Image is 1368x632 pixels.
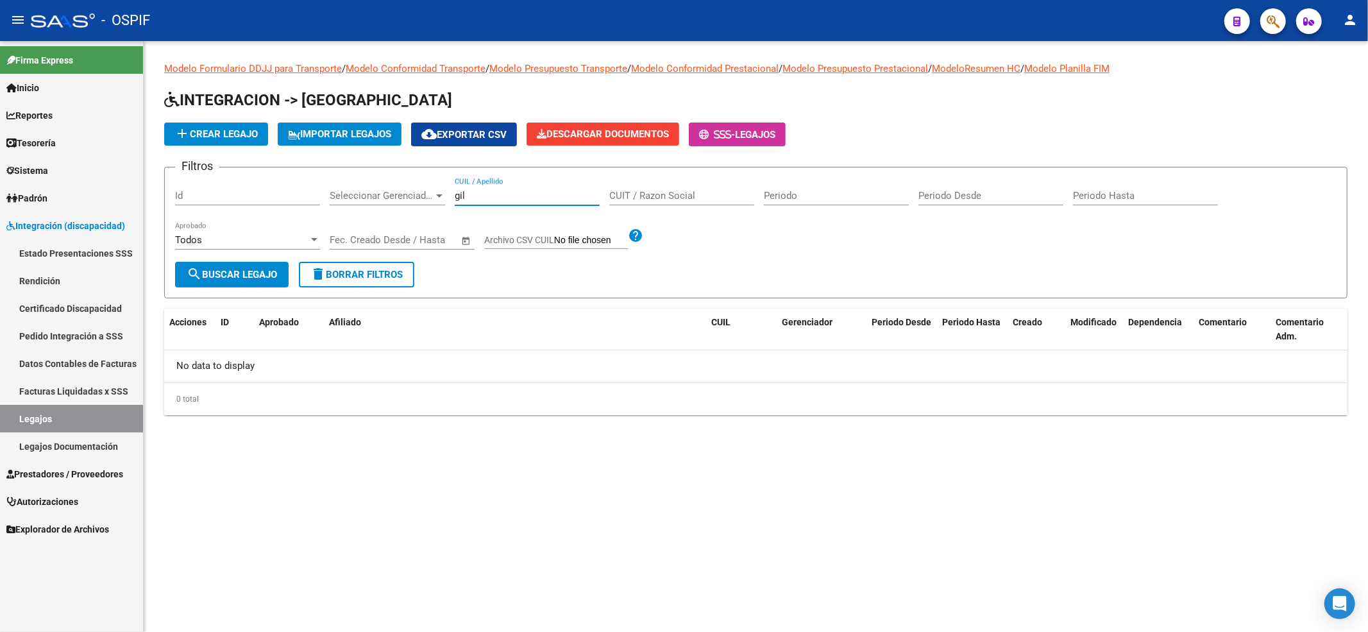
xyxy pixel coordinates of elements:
[1024,63,1110,74] a: Modelo Planilla FIM
[175,157,219,175] h3: Filtros
[299,262,414,287] button: Borrar Filtros
[689,123,786,146] button: -Legajos
[10,12,26,28] mat-icon: menu
[6,467,123,481] span: Prestadores / Proveedores
[288,128,391,140] span: IMPORTAR LEGAJOS
[101,6,150,35] span: - OSPIF
[777,309,866,351] datatable-header-cell: Gerenciador
[421,129,507,141] span: Exportar CSV
[782,63,928,74] a: Modelo Presupuesto Prestacional
[278,123,401,146] button: IMPORTAR LEGAJOS
[1123,309,1194,351] datatable-header-cell: Dependencia
[1013,317,1042,327] span: Creado
[164,62,1347,415] div: / / / / / /
[164,91,452,109] span: INTEGRACION -> [GEOGRAPHIC_DATA]
[175,234,202,246] span: Todos
[537,128,669,140] span: Descargar Documentos
[1128,317,1182,327] span: Dependencia
[782,317,832,327] span: Gerenciador
[484,235,554,245] span: Archivo CSV CUIL
[932,63,1020,74] a: ModeloResumen HC
[330,190,434,201] span: Seleccionar Gerenciador
[1065,309,1123,351] datatable-header-cell: Modificado
[1324,588,1355,619] div: Open Intercom Messenger
[310,266,326,282] mat-icon: delete
[1070,317,1117,327] span: Modificado
[174,128,258,140] span: Crear Legajo
[706,309,777,351] datatable-header-cell: CUIL
[421,126,437,142] mat-icon: cloud_download
[866,309,937,351] datatable-header-cell: Periodo Desde
[164,63,342,74] a: Modelo Formulario DDJJ para Transporte
[164,383,1347,415] div: 0 total
[393,234,455,246] input: Fecha fin
[1342,12,1358,28] mat-icon: person
[554,235,628,246] input: Archivo CSV CUIL
[6,108,53,123] span: Reportes
[6,191,47,205] span: Padrón
[329,317,361,327] span: Afiliado
[1008,309,1065,351] datatable-header-cell: Creado
[174,126,190,141] mat-icon: add
[1199,317,1247,327] span: Comentario
[6,522,109,536] span: Explorador de Archivos
[711,317,730,327] span: CUIL
[6,81,39,95] span: Inicio
[164,123,268,146] button: Crear Legajo
[215,309,254,351] datatable-header-cell: ID
[631,63,779,74] a: Modelo Conformidad Prestacional
[527,123,679,146] button: Descargar Documentos
[310,269,403,280] span: Borrar Filtros
[1271,309,1347,351] datatable-header-cell: Comentario Adm.
[187,266,202,282] mat-icon: search
[259,317,299,327] span: Aprobado
[628,228,643,243] mat-icon: help
[175,262,289,287] button: Buscar Legajo
[1276,317,1324,342] span: Comentario Adm.
[221,317,229,327] span: ID
[942,317,1001,327] span: Periodo Hasta
[459,234,474,248] button: Open calendar
[735,129,775,141] span: Legajos
[411,123,517,146] button: Exportar CSV
[6,53,73,67] span: Firma Express
[872,317,931,327] span: Periodo Desde
[6,164,48,178] span: Sistema
[254,309,305,351] datatable-header-cell: Aprobado
[324,309,706,351] datatable-header-cell: Afiliado
[6,495,78,509] span: Autorizaciones
[489,63,627,74] a: Modelo Presupuesto Transporte
[169,317,207,327] span: Acciones
[187,269,277,280] span: Buscar Legajo
[1194,309,1271,351] datatable-header-cell: Comentario
[330,234,382,246] input: Fecha inicio
[346,63,486,74] a: Modelo Conformidad Transporte
[6,219,125,233] span: Integración (discapacidad)
[6,136,56,150] span: Tesorería
[699,129,735,141] span: -
[164,309,215,351] datatable-header-cell: Acciones
[937,309,1008,351] datatable-header-cell: Periodo Hasta
[164,350,1347,382] div: No data to display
